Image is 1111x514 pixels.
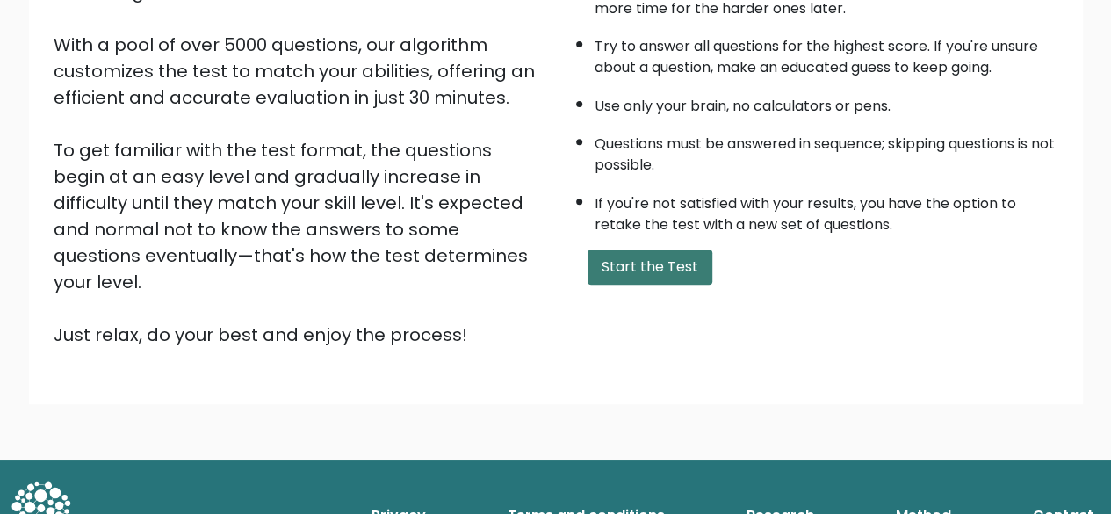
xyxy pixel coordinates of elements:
[595,185,1058,235] li: If you're not satisfied with your results, you have the option to retake the test with a new set ...
[595,87,1058,117] li: Use only your brain, no calculators or pens.
[595,27,1058,78] li: Try to answer all questions for the highest score. If you're unsure about a question, make an edu...
[595,125,1058,176] li: Questions must be answered in sequence; skipping questions is not possible.
[588,250,712,285] button: Start the Test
